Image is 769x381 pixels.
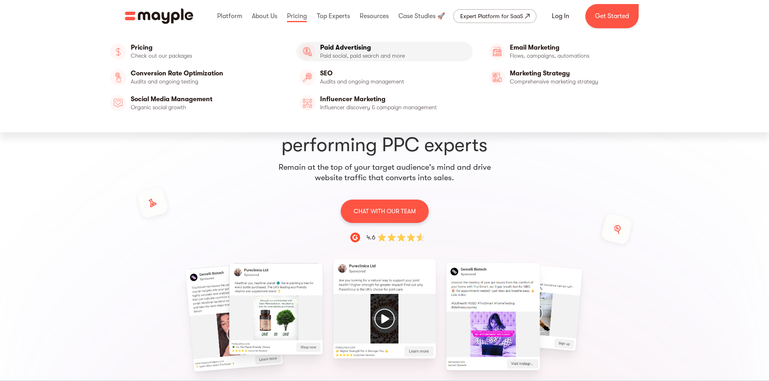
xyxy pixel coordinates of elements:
[358,3,391,29] div: Resources
[315,3,352,29] div: Top Experts
[542,6,579,26] a: Log In
[125,8,193,24] a: home
[125,8,193,24] img: Mayple logo
[278,162,491,183] p: Remain at the top of your target audience's mind and drive website traffic that converts into sales.
[448,265,538,368] div: 4 / 15
[341,199,429,223] a: CHAT WITH OUR TEAM
[460,11,523,21] div: Expert Platform for SaaS
[215,3,244,29] div: Platform
[123,265,212,368] div: 1 / 15
[340,265,429,352] div: 3 / 15
[285,3,309,29] div: Pricing
[354,206,416,217] p: CHAT WITH OUR TEAM
[453,9,536,23] a: Expert Platform for SaaS
[231,265,321,352] div: 2 / 15
[624,287,769,381] iframe: Chat Widget
[557,265,646,347] div: 5 / 15
[250,3,279,29] div: About Us
[585,4,639,28] a: Get Started
[367,233,375,242] div: 4.6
